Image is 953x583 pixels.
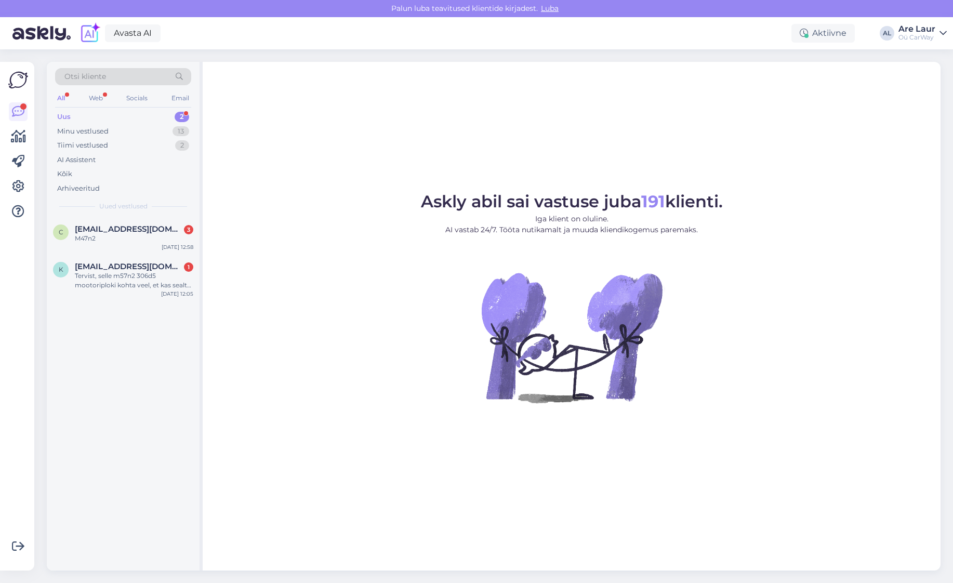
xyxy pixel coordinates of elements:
span: Luba [538,4,562,13]
div: Tiimi vestlused [57,140,108,151]
a: Avasta AI [105,24,161,42]
div: Uus [57,112,71,122]
b: 191 [641,191,665,211]
div: Oü CarWay [898,33,935,42]
div: 2 [175,112,189,122]
div: M47n2 [75,234,193,243]
img: explore-ai [79,22,101,44]
a: Are LaurOü CarWay [898,25,947,42]
span: Kermo15@gmail.com [75,262,183,271]
div: 1 [184,262,193,272]
div: Aktiivne [791,24,855,43]
div: Socials [124,91,150,105]
div: AI Assistent [57,155,96,165]
div: Web [87,91,105,105]
div: 3 [184,225,193,234]
div: [DATE] 12:05 [161,290,193,298]
span: Askly abil sai vastuse juba klienti. [421,191,723,211]
span: K [59,266,63,273]
div: All [55,91,67,105]
img: No Chat active [478,244,665,431]
div: AL [880,26,894,41]
p: Iga klient on oluline. AI vastab 24/7. Tööta nutikamalt ja muuda kliendikogemus paremaks. [421,214,723,235]
span: Otsi kliente [64,71,106,82]
div: Email [169,91,191,105]
div: Tervist, selle m57n2 306d5 mootoriploki kohta veel, et kas sealt tuleks tulumaks vöi alvi siis ma... [75,271,193,290]
span: Cristiantint9@gmail.com [75,224,183,234]
div: Arhiveeritud [57,183,100,194]
div: 2 [175,140,189,151]
span: Uued vestlused [99,202,148,211]
div: Minu vestlused [57,126,109,137]
span: C [59,228,63,236]
div: [DATE] 12:58 [162,243,193,251]
div: Kõik [57,169,72,179]
div: 13 [173,126,189,137]
img: Askly Logo [8,70,28,90]
div: Are Laur [898,25,935,33]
